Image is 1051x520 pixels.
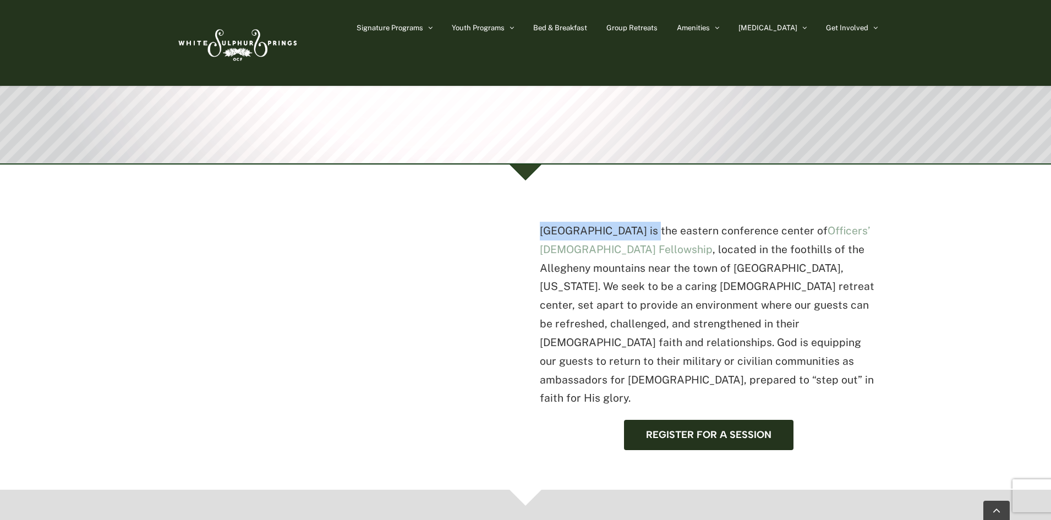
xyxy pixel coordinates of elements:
[540,222,878,408] p: [GEOGRAPHIC_DATA] is the eastern conference center of , located in the foothills of the Allegheny...
[624,420,793,450] a: Register
[606,24,658,31] span: Group Retreats
[173,17,300,69] img: White Sulphur Springs Logo
[738,24,797,31] span: [MEDICAL_DATA]
[677,24,710,31] span: Amenities
[452,24,505,31] span: Youth Programs
[826,24,868,31] span: Get Involved
[173,208,503,406] iframe: Summer Programs at White Sulphur Springs
[533,24,587,31] span: Bed & Breakfast
[646,429,771,441] span: Register for a session
[357,24,423,31] span: Signature Programs
[540,225,870,255] a: Officers’ [DEMOGRAPHIC_DATA] Fellowship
